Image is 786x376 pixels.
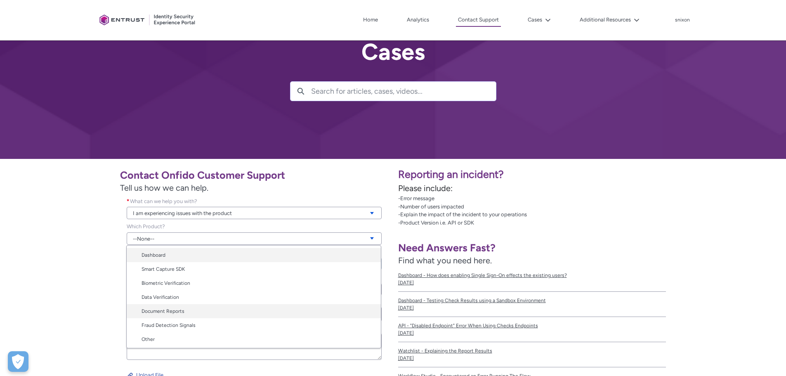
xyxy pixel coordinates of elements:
a: Dashboard - Testing Check Results using a Sandbox Environment[DATE] [398,292,666,317]
a: Document Reports [127,304,381,318]
span: Dashboard - How does enabling Single Sign-On effects the existing users? [398,272,666,279]
a: Dashboard - How does enabling Single Sign-On effects the existing users?[DATE] [398,267,666,292]
lightning-formatted-date-time: [DATE] [398,305,414,311]
h2: Cases [290,39,496,65]
a: Data Verification [127,290,381,304]
span: required [127,197,130,206]
span: Watchlist - Explaining the Report Results [398,347,666,355]
span: Tell us how we can help. [120,182,388,194]
a: --None-- [127,232,382,245]
a: I am experiencing issues with the product [127,207,382,219]
a: Dashboard [127,248,381,262]
a: API - "Disabled Endpoint" Error When Using Checks Endpoints[DATE] [398,317,666,342]
button: User Profile snixon [675,15,690,24]
span: What can we help you with? [130,198,197,204]
a: Smart Capture SDK [127,262,381,276]
h1: Need Answers Fast? [398,241,666,254]
a: Biometric Verification [127,276,381,290]
input: Search for articles, cases, videos... [311,82,496,101]
span: Which Product? [127,223,165,229]
p: Please include: [398,182,781,194]
div: Cookie Preferences [8,351,28,372]
button: Additional Resources [578,14,642,26]
button: Search [290,82,311,101]
p: Reporting an incident? [398,167,781,182]
a: Contact Support [456,14,501,27]
button: Cases [526,14,553,26]
p: snixon [675,17,690,23]
span: API - "Disabled Endpoint" Error When Using Checks Endpoints [398,322,666,329]
span: Find what you need here. [398,255,492,265]
a: Fraud Detection Signals [127,318,381,332]
button: Open Preferences [8,351,28,372]
lightning-formatted-date-time: [DATE] [398,355,414,361]
a: Home [361,14,380,26]
span: Dashboard - Testing Check Results using a Sandbox Environment [398,297,666,304]
a: Other [127,332,381,346]
p: -Error message -Number of users impacted -Explain the impact of the incident to your operations -... [398,194,781,227]
a: Analytics, opens in new tab [405,14,431,26]
lightning-formatted-date-time: [DATE] [398,280,414,286]
lightning-formatted-date-time: [DATE] [398,330,414,336]
h1: Contact Onfido Customer Support [120,169,388,182]
a: Watchlist - Explaining the Report Results[DATE] [398,342,666,367]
